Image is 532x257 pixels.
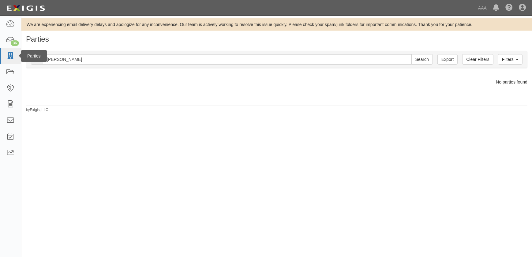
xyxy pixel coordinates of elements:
[505,4,513,12] i: Help Center - Complianz
[11,40,19,46] div: 36
[5,3,47,14] img: logo-5460c22ac91f19d4615b14bd174203de0afe785f0fc80cf4dbbc73dc1793850b.png
[30,108,48,112] a: Exigis, LLC
[462,54,493,65] a: Clear Filters
[21,21,532,28] div: We are experiencing email delivery delays and apologize for any inconvenience. Our team is active...
[26,35,527,43] h1: Parties
[21,79,532,85] div: No parties found
[411,54,433,65] input: Search
[475,2,490,14] a: AAA
[26,107,48,113] small: by
[498,54,523,65] a: Filters
[437,54,458,65] a: Export
[21,50,47,62] div: Parties
[43,54,412,65] input: Search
